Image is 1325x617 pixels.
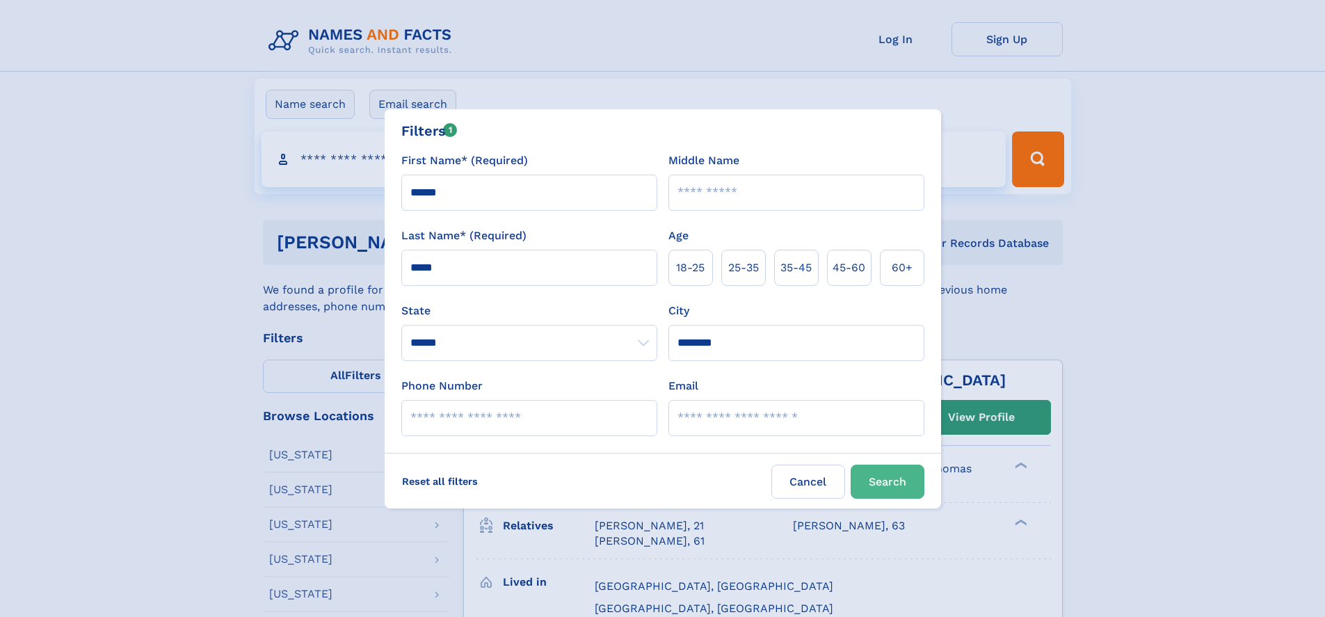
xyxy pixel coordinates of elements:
[401,152,528,169] label: First Name* (Required)
[892,259,913,276] span: 60+
[401,303,657,319] label: State
[728,259,759,276] span: 25‑35
[771,465,845,499] label: Cancel
[401,120,458,141] div: Filters
[668,152,739,169] label: Middle Name
[780,259,812,276] span: 35‑45
[401,227,527,244] label: Last Name* (Required)
[393,465,487,498] label: Reset all filters
[668,303,689,319] label: City
[833,259,865,276] span: 45‑60
[676,259,705,276] span: 18‑25
[851,465,924,499] button: Search
[668,378,698,394] label: Email
[668,227,689,244] label: Age
[401,378,483,394] label: Phone Number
